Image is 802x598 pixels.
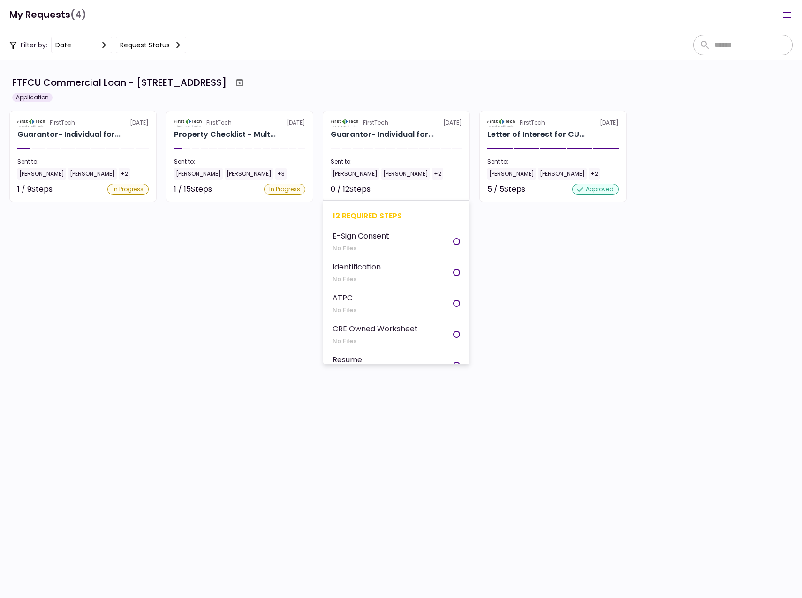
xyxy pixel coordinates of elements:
div: Guarantor- Individual for CULLUM & KELLEY PROPERTY HOLDINGS, LLC Keith Cullum [17,129,121,140]
div: [PERSON_NAME] [68,168,117,180]
div: FirstTech [520,119,545,127]
div: [PERSON_NAME] [17,168,66,180]
img: Partner logo [487,119,516,127]
div: +3 [275,168,287,180]
div: +2 [589,168,600,180]
div: approved [572,184,619,195]
img: Partner logo [174,119,203,127]
div: Guarantor- Individual for CULLUM & KELLEY PROPERTY HOLDINGS, LLC Reginald Kelley [331,129,434,140]
img: Partner logo [17,119,46,127]
div: No Files [333,244,389,253]
div: FTFCU Commercial Loan - [STREET_ADDRESS] [12,75,227,90]
div: FirstTech [206,119,232,127]
div: In Progress [264,184,305,195]
div: No Files [333,275,381,284]
div: [DATE] [487,119,619,127]
div: [DATE] [174,119,305,127]
div: 1 / 15 Steps [174,184,212,195]
div: [PERSON_NAME] [487,168,536,180]
div: 1 / 9 Steps [17,184,53,195]
div: No Files [333,336,418,346]
button: Open menu [776,4,798,26]
img: Partner logo [331,119,359,127]
div: [DATE] [331,119,462,127]
div: [PERSON_NAME] [174,168,223,180]
div: [PERSON_NAME] [538,168,587,180]
div: ATPC [333,292,356,304]
div: date [55,40,71,50]
div: Sent to: [331,157,462,166]
button: date [51,37,112,53]
div: CRE Owned Worksheet [333,323,418,335]
div: Resume [333,354,362,366]
div: [PERSON_NAME] [381,168,430,180]
div: Letter of Interest for CULLUM & KELLEY PROPERTY HOLDINGS, LLC 513 E Caney Street Wharton TX [487,129,585,140]
div: FirstTech [50,119,75,127]
div: 0 / 12 Steps [331,184,371,195]
div: FirstTech [363,119,388,127]
div: Sent to: [487,157,619,166]
div: Sent to: [17,157,149,166]
div: 12 required steps [333,210,460,222]
div: [DATE] [17,119,149,127]
div: E-Sign Consent [333,230,389,242]
div: Not started [420,184,462,195]
div: Filter by: [9,37,186,53]
div: 5 / 5 Steps [487,184,525,195]
button: Archive workflow [231,74,248,91]
div: Property Checklist - Multi-Family for CULLUM & KELLEY PROPERTY HOLDINGS, LLC 513 E Caney Street [174,129,276,140]
div: [PERSON_NAME] [225,168,273,180]
div: In Progress [107,184,149,195]
h1: My Requests [9,5,86,24]
div: Sent to: [174,157,305,166]
div: [PERSON_NAME] [331,168,379,180]
div: +2 [119,168,130,180]
div: Identification [333,261,381,273]
button: Request status [116,37,186,53]
div: No Files [333,306,356,315]
span: (4) [70,5,86,24]
div: +2 [432,168,443,180]
div: Application [12,93,53,102]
